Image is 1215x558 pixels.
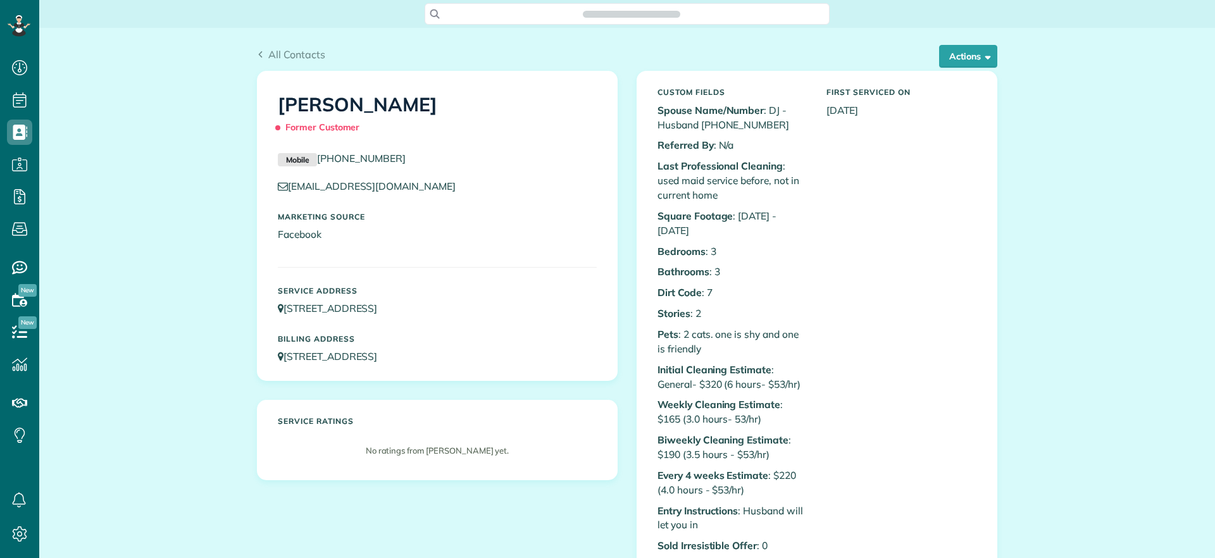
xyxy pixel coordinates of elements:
[826,103,976,118] p: [DATE]
[278,350,389,363] a: [STREET_ADDRESS]
[657,209,733,222] b: Square Footage
[657,538,807,553] p: : 0
[657,327,807,356] p: : 2 cats. one is shy and one is friendly
[657,245,706,257] b: Bedrooms
[657,264,807,279] p: : 3
[278,335,597,343] h5: Billing Address
[278,287,597,295] h5: Service Address
[657,328,678,340] b: Pets
[657,265,709,278] b: Bathrooms
[657,504,807,533] p: : Husband will let you in
[657,504,738,517] b: Entry Instructions
[657,539,757,552] b: Sold Irresistible Offer
[657,138,807,152] p: : N/a
[657,433,788,446] b: Biweekly Cleaning Estimate
[278,302,389,314] a: [STREET_ADDRESS]
[657,397,807,426] p: : $165 (3.0 hours- 53/hr)
[657,469,768,481] b: Every 4 weeks Estimate
[278,94,597,139] h1: [PERSON_NAME]
[278,227,597,242] p: Facebook
[657,363,771,376] b: Initial Cleaning Estimate
[257,47,325,62] a: All Contacts
[657,307,690,319] b: Stories
[278,152,406,164] a: Mobile[PHONE_NUMBER]
[657,88,807,96] h5: Custom Fields
[595,8,667,20] span: Search ZenMaid…
[268,48,325,61] span: All Contacts
[657,433,807,462] p: : $190 (3.5 hours - $53/hr)
[278,213,597,221] h5: Marketing Source
[284,445,590,457] p: No ratings from [PERSON_NAME] yet.
[657,363,807,392] p: : General- $320 (6 hours- $53/hr)
[657,159,783,172] b: Last Professional Cleaning
[826,88,976,96] h5: First Serviced On
[657,209,807,238] p: : [DATE] - [DATE]
[278,116,365,139] span: Former Customer
[657,306,807,321] p: : 2
[278,417,597,425] h5: Service ratings
[18,316,37,329] span: New
[657,286,702,299] b: Dirt Code
[18,284,37,297] span: New
[657,159,807,202] p: : used maid service before, not in current home
[939,45,997,68] button: Actions
[657,139,714,151] b: Referred By
[657,244,807,259] p: : 3
[657,285,807,300] p: : 7
[657,103,807,132] p: : DJ - Husband [PHONE_NUMBER]
[657,468,807,497] p: : $220 (4.0 hours - $53/hr)
[657,398,780,411] b: Weekly Cleaning Estimate
[278,180,468,192] a: [EMAIL_ADDRESS][DOMAIN_NAME]
[278,153,317,167] small: Mobile
[657,104,764,116] b: Spouse Name/Number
